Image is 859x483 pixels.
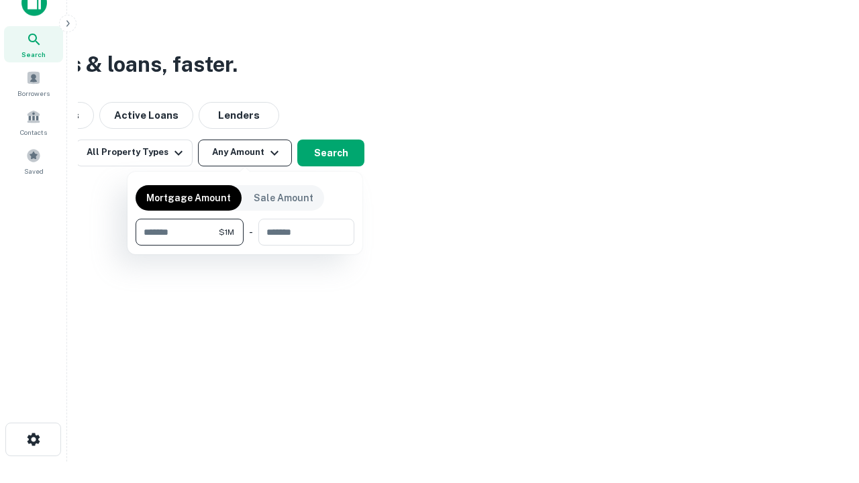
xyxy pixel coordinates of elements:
[792,376,859,440] iframe: Chat Widget
[249,219,253,246] div: -
[146,191,231,205] p: Mortgage Amount
[219,226,234,238] span: $1M
[254,191,313,205] p: Sale Amount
